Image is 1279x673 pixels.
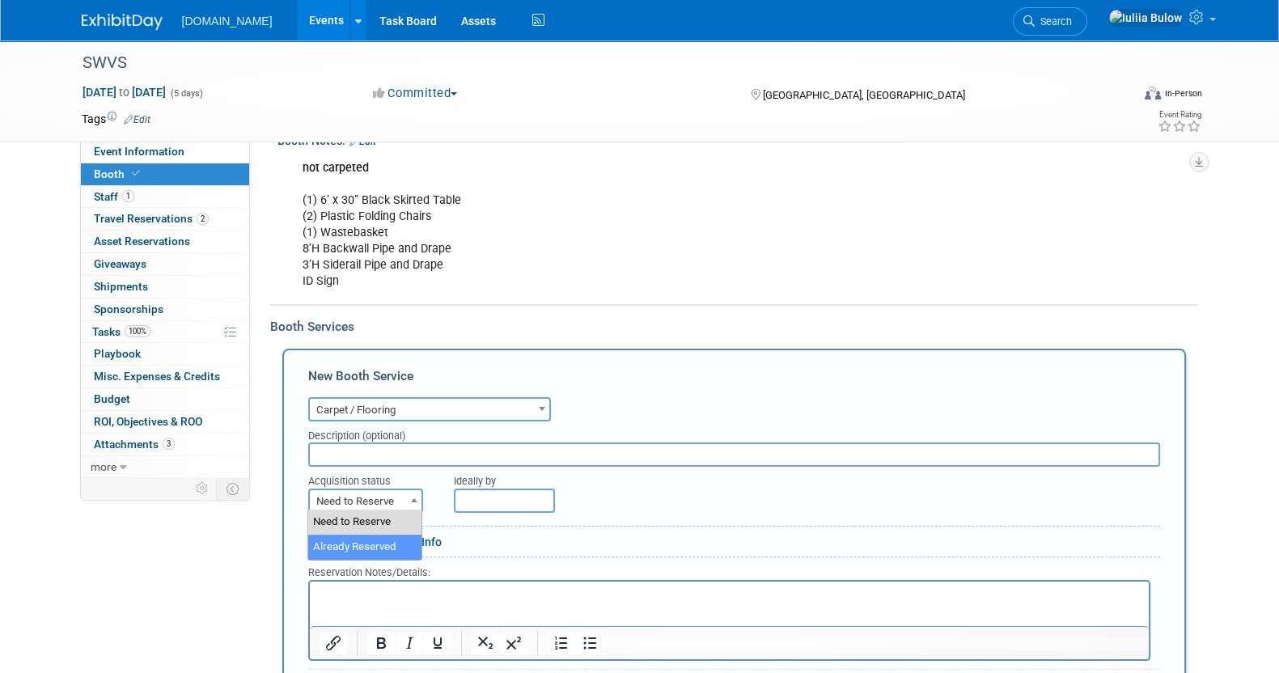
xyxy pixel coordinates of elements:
span: Tasks [92,325,150,338]
a: Shipments [81,276,249,298]
img: ExhibitDay [82,14,163,30]
td: Personalize Event Tab Strip [188,478,217,499]
a: Attachments3 [81,434,249,455]
span: Search [1035,15,1072,28]
a: ROI, Objectives & ROO [81,411,249,433]
td: Tags [82,111,150,127]
button: Insert/edit link [320,632,347,654]
iframe: Rich Text Area [310,582,1149,626]
a: Giveaways [81,253,249,275]
img: Format-Inperson.png [1145,87,1161,99]
button: Bold [366,632,394,654]
span: Shipments [94,280,148,293]
span: Event Information [94,145,184,158]
a: Sponsorships [81,298,249,320]
span: Attachments [94,438,175,451]
button: Committed [367,85,464,102]
a: Edit [124,114,150,125]
div: Event Rating [1157,111,1201,119]
i: Booth reservation complete [132,169,140,178]
span: [DOMAIN_NAME] [182,15,273,28]
span: 1 [122,190,134,202]
div: Acquisition status [308,467,430,489]
span: Booth [94,167,143,180]
button: Bullet list [575,632,603,654]
div: Ideally by [454,467,1086,489]
span: more [91,460,116,473]
div: Event Format [1035,84,1202,108]
b: not carpeted [303,161,369,175]
span: (5 days) [169,88,203,99]
a: Search [1013,7,1087,36]
span: Misc. Expenses & Credits [94,370,220,383]
span: [GEOGRAPHIC_DATA], [GEOGRAPHIC_DATA] [763,89,965,101]
a: more [81,456,249,478]
button: Subscript [471,632,498,654]
span: Sponsorships [94,303,163,315]
button: Underline [423,632,451,654]
span: Need to Reserve [308,489,423,513]
span: Asset Reservations [94,235,190,248]
a: Asset Reservations [81,231,249,252]
a: Budget [81,388,249,410]
span: Carpet / Flooring [310,399,549,421]
span: Playbook [94,347,141,360]
span: 100% [125,325,150,337]
span: Staff [94,190,134,203]
span: Giveaways [94,257,146,270]
a: Booth [81,163,249,185]
span: Carpet / Flooring [308,397,551,421]
a: Playbook [81,343,249,365]
div: Booth Services [270,318,1198,336]
li: Already Reserved [308,535,421,560]
a: Staff1 [81,186,249,208]
span: Need to Reserve [310,490,421,513]
div: SWVS [77,49,1107,78]
a: Tasks100% [81,321,249,343]
td: Toggle Event Tabs [216,478,249,499]
button: Italic [395,632,422,654]
span: ROI, Objectives & ROO [94,415,202,428]
div: Description (optional) [308,421,1160,443]
span: Budget [94,392,130,405]
a: Event Information [81,141,249,163]
img: Iuliia Bulow [1108,9,1183,27]
a: Travel Reservations2 [81,208,249,230]
div: In-Person [1163,87,1201,99]
span: to [116,86,132,99]
button: Numbered list [547,632,574,654]
div: (1) 6’ x 30” Black Skirted Table (2) Plastic Folding Chairs (1) Wastebasket 8’H Backwall Pipe and... [291,152,1020,298]
a: Misc. Expenses & Credits [81,366,249,387]
div: Reservation Notes/Details: [308,564,1150,580]
li: Need to Reserve [308,510,421,535]
span: 2 [197,213,209,225]
span: [DATE] [DATE] [82,85,167,99]
span: Travel Reservations [94,212,209,225]
button: Superscript [499,632,527,654]
span: 3 [163,438,175,450]
div: New Booth Service [308,367,1160,393]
